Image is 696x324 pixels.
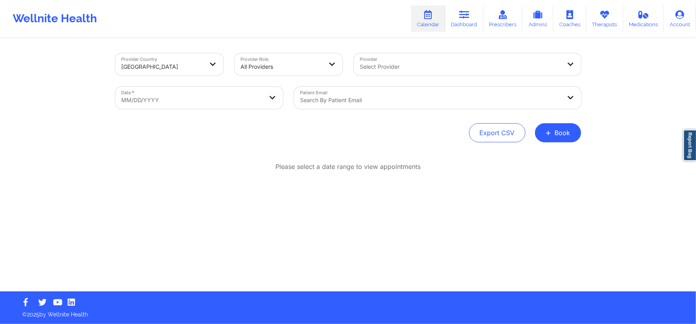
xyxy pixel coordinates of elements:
[522,6,553,32] a: Admins
[483,6,523,32] a: Prescribers
[445,6,483,32] a: Dashboard
[122,58,204,76] div: [GEOGRAPHIC_DATA]
[664,6,696,32] a: Account
[586,6,623,32] a: Therapists
[241,58,323,76] div: All Providers
[546,130,552,135] span: +
[623,6,664,32] a: Medications
[469,123,525,142] button: Export CSV
[17,305,679,318] p: © 2025 by Wellnite Health
[683,130,696,161] a: Report Bug
[411,6,445,32] a: Calendar
[553,6,586,32] a: Coaches
[535,123,581,142] button: +Book
[275,162,421,171] p: Please select a date range to view appointments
